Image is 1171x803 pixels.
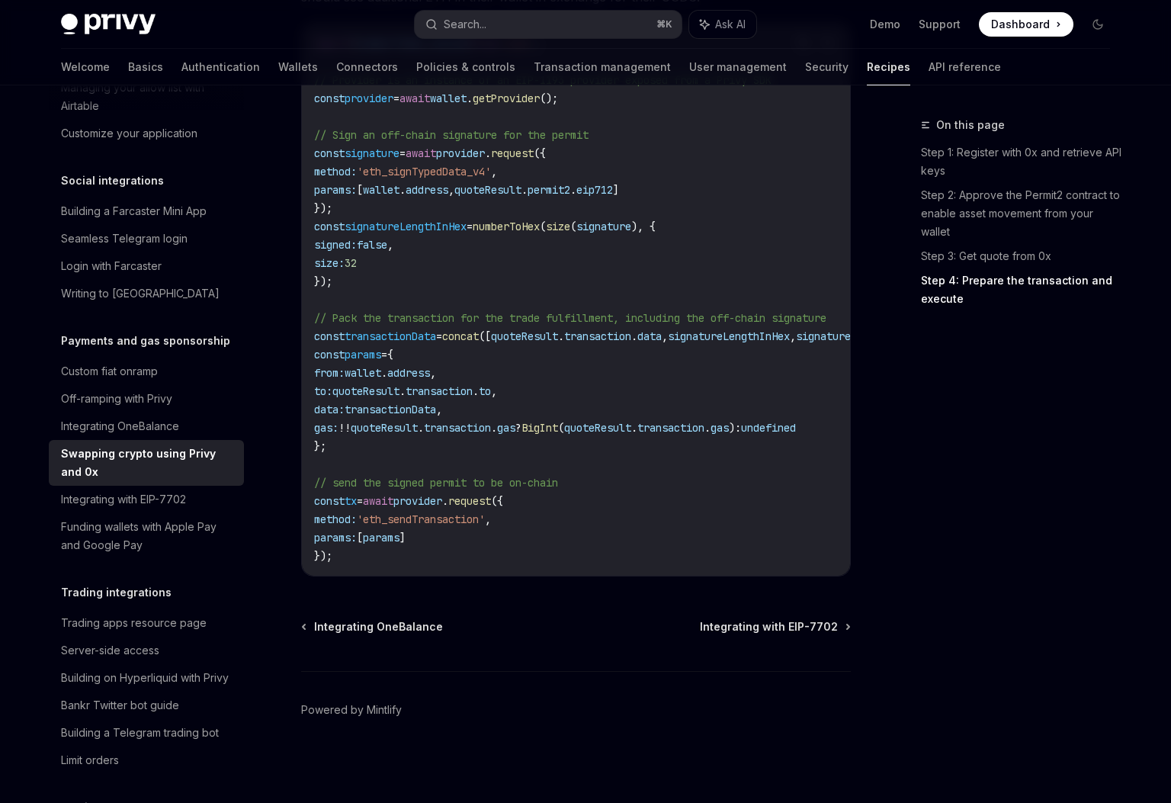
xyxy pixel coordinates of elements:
span: transactionData [345,329,436,343]
a: Demo [870,17,900,32]
span: request [491,146,534,160]
div: Building a Farcaster Mini App [61,202,207,220]
div: Funding wallets with Apple Pay and Google Pay [61,518,235,554]
span: = [399,146,406,160]
span: ] [613,183,619,197]
span: ), { [631,220,656,233]
span: address [406,183,448,197]
span: ( [558,421,564,435]
span: quoteResult [351,421,418,435]
span: quoteResult [491,329,558,343]
a: Integrating with EIP-7702 [700,619,849,634]
a: Recipes [867,49,910,85]
span: wallet [345,366,381,380]
span: params: [314,531,357,544]
span: . [631,329,637,343]
span: method: [314,512,357,526]
span: size: [314,256,345,270]
span: gas [711,421,729,435]
span: BigInt [521,421,558,435]
span: concat [442,329,479,343]
a: Dashboard [979,12,1073,37]
span: wallet [430,92,467,105]
span: Integrating with EIP-7702 [700,619,838,634]
div: Server-side access [61,641,159,660]
span: address [387,366,430,380]
span: transaction [637,421,704,435]
span: , [662,329,668,343]
div: Bankr Twitter bot guide [61,696,179,715]
span: , [387,238,393,252]
span: const [314,494,345,508]
a: Powered by Mintlify [301,702,402,718]
span: quoteResult [564,421,631,435]
span: wallet [363,183,399,197]
div: Swapping crypto using Privy and 0x [61,445,235,481]
span: await [399,92,430,105]
span: provider [436,146,485,160]
a: Server-side access [49,637,244,664]
span: const [314,348,345,361]
span: signatureLengthInHex [668,329,790,343]
img: dark logo [61,14,156,35]
div: Writing to [GEOGRAPHIC_DATA] [61,284,220,303]
div: Seamless Telegram login [61,230,188,248]
span: }; [314,439,326,453]
span: ([ [479,329,491,343]
span: size [546,220,570,233]
a: Seamless Telegram login [49,225,244,252]
span: transaction [424,421,491,435]
span: On this page [936,116,1005,134]
span: }); [314,275,332,288]
span: params [363,531,399,544]
span: 'eth_signTypedData_v4' [357,165,491,178]
div: Integrating OneBalance [61,417,179,435]
div: Building on Hyperliquid with Privy [61,669,229,687]
span: signature [576,220,631,233]
span: Ask AI [715,17,746,32]
div: Off-ramping with Privy [61,390,172,408]
span: signatureLengthInHex [345,220,467,233]
span: [ [357,183,363,197]
a: User management [689,49,787,85]
a: Off-ramping with Privy [49,385,244,413]
span: = [393,92,399,105]
a: Custom fiat onramp [49,358,244,385]
span: = [467,220,473,233]
span: . [558,329,564,343]
span: , [430,366,436,380]
a: Step 4: Prepare the transaction and execute [921,268,1122,311]
h5: Payments and gas sponsorship [61,332,230,350]
span: : [735,421,741,435]
div: Integrating with EIP-7702 [61,490,186,509]
a: Limit orders [49,747,244,774]
span: transactionData [345,403,436,416]
span: . [704,421,711,435]
a: Login with Farcaster [49,252,244,280]
a: Building a Farcaster Mini App [49,198,244,225]
span: = [436,329,442,343]
span: provider [393,494,442,508]
a: Basics [128,49,163,85]
span: { [387,348,393,361]
span: . [570,183,576,197]
a: Writing to [GEOGRAPHIC_DATA] [49,280,244,307]
span: }); [314,201,332,215]
span: transaction [406,384,473,398]
span: . [485,146,491,160]
span: ( [540,220,546,233]
span: 32 [345,256,357,270]
div: Building a Telegram trading bot [61,724,219,742]
a: Step 3: Get quote from 0x [921,244,1122,268]
span: = [381,348,387,361]
div: Limit orders [61,751,119,769]
button: Ask AI [689,11,756,38]
span: undefined [741,421,796,435]
span: gas [497,421,515,435]
div: Customize your application [61,124,197,143]
div: Search... [444,15,486,34]
span: . [631,421,637,435]
span: ({ [491,494,503,508]
span: . [473,384,479,398]
span: eip712 [576,183,613,197]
